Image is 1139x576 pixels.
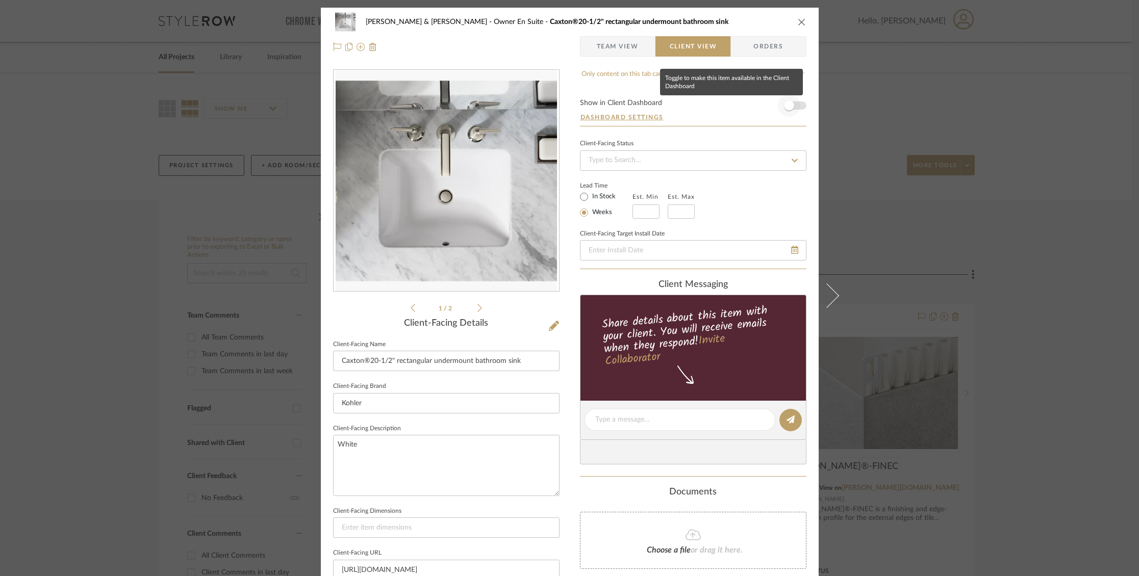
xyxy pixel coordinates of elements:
[333,509,401,514] label: Client-Facing Dimensions
[333,384,386,389] label: Client-Facing Brand
[444,305,448,311] span: /
[580,150,806,171] input: Type to Search…
[580,69,806,89] div: Only content on this tab can share to Dashboard. Click eyeball icon to show or hide.
[691,546,743,554] span: or drag it here.
[333,517,560,538] input: Enter item dimensions
[580,181,632,190] label: Lead Time
[590,208,612,217] label: Weeks
[580,113,664,122] button: Dashboard Settings
[580,487,806,498] div: Documents
[580,190,632,219] mat-radio-group: Select item type
[590,192,616,201] label: In Stock
[580,240,806,260] input: Enter Install Date
[578,302,807,370] div: Share details about this item with your client. You will receive emails when they respond!
[333,318,560,329] div: Client-Facing Details
[334,70,559,292] div: 0
[333,426,401,431] label: Client-Facing Description
[369,43,377,51] img: Remove from project
[597,36,639,57] span: Team View
[797,17,806,27] button: close
[494,18,550,25] span: Owner En Suite
[333,393,560,413] input: Enter Client-Facing Brand
[336,70,557,292] img: a0101629-edb0-4578-92c4-a8246c9c6bf1_436x436.jpg
[647,546,691,554] span: Choose a file
[632,193,659,200] label: Est. Min
[333,551,382,556] label: Client-Facing URL
[668,193,695,200] label: Est. Max
[439,305,444,311] span: 1
[333,12,358,32] img: a0101629-edb0-4578-92c4-a8246c9c6bf1_48x40.jpg
[670,36,717,57] span: Client View
[580,279,806,291] div: client Messaging
[366,18,494,25] span: [PERSON_NAME] & [PERSON_NAME]
[550,18,728,25] span: Caxton®20-1/2" rectangular undermount bathroom sink
[333,351,560,371] input: Enter Client-Facing Item Name
[580,231,665,237] label: Client-Facing Target Install Date
[448,305,453,311] span: 2
[742,36,794,57] span: Orders
[580,141,634,146] div: Client-Facing Status
[333,342,386,347] label: Client-Facing Name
